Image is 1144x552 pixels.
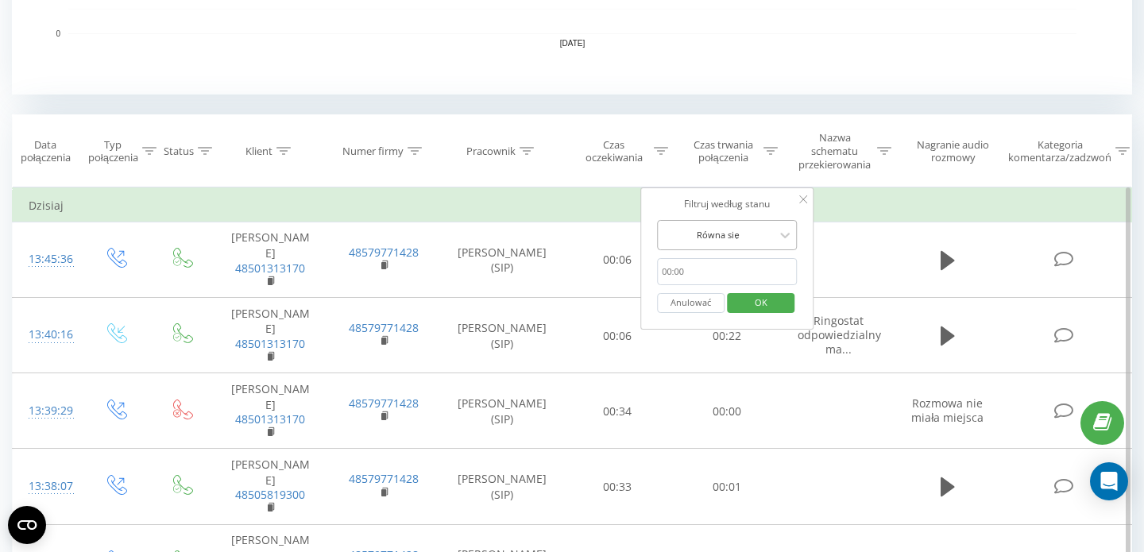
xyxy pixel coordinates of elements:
[458,320,547,351] font: [PERSON_NAME] (SIP)
[798,313,881,357] font: Ringostat odpowiedzialny ma...
[8,506,46,544] button: Otwórz widżet CMP
[29,199,64,214] font: Dzisiaj
[603,479,632,494] font: 00:33
[657,293,725,313] button: Anulować
[29,251,73,266] font: 13:45:36
[684,197,770,210] font: Filtruj według stanu
[235,336,305,351] a: 48501313170
[164,144,194,158] font: Status
[603,328,632,343] font: 00:06
[21,137,71,165] font: Data połączenia
[458,396,547,427] font: [PERSON_NAME] (SIP)
[560,39,586,48] text: [DATE]
[727,293,794,313] button: OK
[349,396,419,411] a: 48579771428
[231,306,310,337] font: [PERSON_NAME]
[798,130,871,172] font: Nazwa schematu przekierowania
[1008,137,1111,165] font: Kategoria komentarza/zadzwoń
[1090,462,1128,500] div: Otwórz komunikator interkomowy
[603,403,632,419] font: 00:34
[88,137,138,165] font: Typ połączenia
[231,381,310,412] font: [PERSON_NAME]
[586,137,643,165] font: Czas oczekiwania
[458,471,547,502] font: [PERSON_NAME] (SIP)
[911,396,984,425] font: Rozmowa nie miała miejsca
[713,479,741,494] font: 00:01
[917,137,989,165] font: Nagranie audio rozmowy
[713,403,741,419] font: 00:00
[755,296,767,308] font: OK
[657,258,797,286] input: 00:00
[458,245,547,276] font: [PERSON_NAME] (SIP)
[342,144,404,158] font: Numer firmy
[466,144,516,158] font: Pracownik
[694,137,753,165] font: Czas trwania połączenia
[235,487,305,502] a: 48505819300
[231,230,310,261] font: [PERSON_NAME]
[231,457,310,488] font: [PERSON_NAME]
[603,253,632,268] font: 00:06
[671,296,711,308] font: Anulować
[349,320,419,335] a: 48579771428
[349,471,419,486] a: 48579771428
[29,326,73,342] font: 13:40:16
[713,328,741,343] font: 00:22
[349,245,419,260] a: 48579771428
[235,411,305,427] a: 48501313170
[56,29,60,38] text: 0
[235,261,305,276] a: 48501313170
[29,478,73,493] font: 13:38:07
[29,403,73,418] font: 13:39:29
[245,144,272,158] font: Klient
